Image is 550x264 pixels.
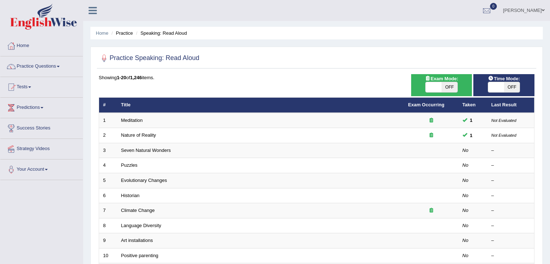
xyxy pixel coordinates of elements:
div: – [491,252,530,259]
td: 7 [99,203,117,218]
a: Tests [0,77,83,95]
td: 8 [99,218,117,233]
span: OFF [504,82,520,92]
a: Nature of Reality [121,132,156,138]
a: Language Diversity [121,223,161,228]
td: 3 [99,143,117,158]
th: # [99,98,117,113]
b: 1,246 [130,75,142,80]
a: Exam Occurring [408,102,444,107]
span: Time Mode: [485,75,523,82]
th: Title [117,98,404,113]
a: Art installations [121,238,153,243]
div: Show exams occurring in exams [411,74,472,96]
div: – [491,237,530,244]
div: – [491,192,530,199]
th: Last Result [487,98,534,113]
a: Predictions [0,98,83,116]
a: Strategy Videos [0,139,83,157]
a: Seven Natural Wonders [121,148,171,153]
td: 4 [99,158,117,173]
span: 0 [490,3,497,10]
small: Not Evaluated [491,118,516,123]
em: No [462,193,469,198]
a: Practice Questions [0,56,83,74]
td: 5 [99,173,117,188]
span: OFF [442,82,457,92]
td: 9 [99,233,117,248]
a: Meditation [121,118,143,123]
a: Positive parenting [121,253,158,258]
a: Climate Change [121,208,155,213]
span: You cannot take this question anymore [467,132,476,139]
span: You cannot take this question anymore [467,116,476,124]
em: No [462,223,469,228]
a: Home [0,36,83,54]
div: Exam occurring question [408,117,455,124]
td: 6 [99,188,117,203]
div: – [491,177,530,184]
a: Success Stories [0,118,83,136]
small: Not Evaluated [491,133,516,137]
a: Evolutionary Changes [121,178,167,183]
em: No [462,238,469,243]
em: No [462,253,469,258]
em: No [462,148,469,153]
b: 1-20 [117,75,126,80]
em: No [462,178,469,183]
div: – [491,207,530,214]
a: Puzzles [121,162,138,168]
div: Exam occurring question [408,132,455,139]
h2: Practice Speaking: Read Aloud [99,53,199,64]
em: No [462,208,469,213]
td: 1 [99,113,117,128]
em: No [462,162,469,168]
td: 10 [99,248,117,263]
td: 2 [99,128,117,143]
span: Exam Mode: [422,75,461,82]
div: – [491,147,530,154]
th: Taken [459,98,487,113]
div: Showing of items. [99,74,534,81]
div: Exam occurring question [408,207,455,214]
a: Home [96,30,108,36]
div: – [491,222,530,229]
a: Historian [121,193,140,198]
li: Practice [110,30,133,37]
div: – [491,162,530,169]
a: Your Account [0,159,83,178]
li: Speaking: Read Aloud [134,30,187,37]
